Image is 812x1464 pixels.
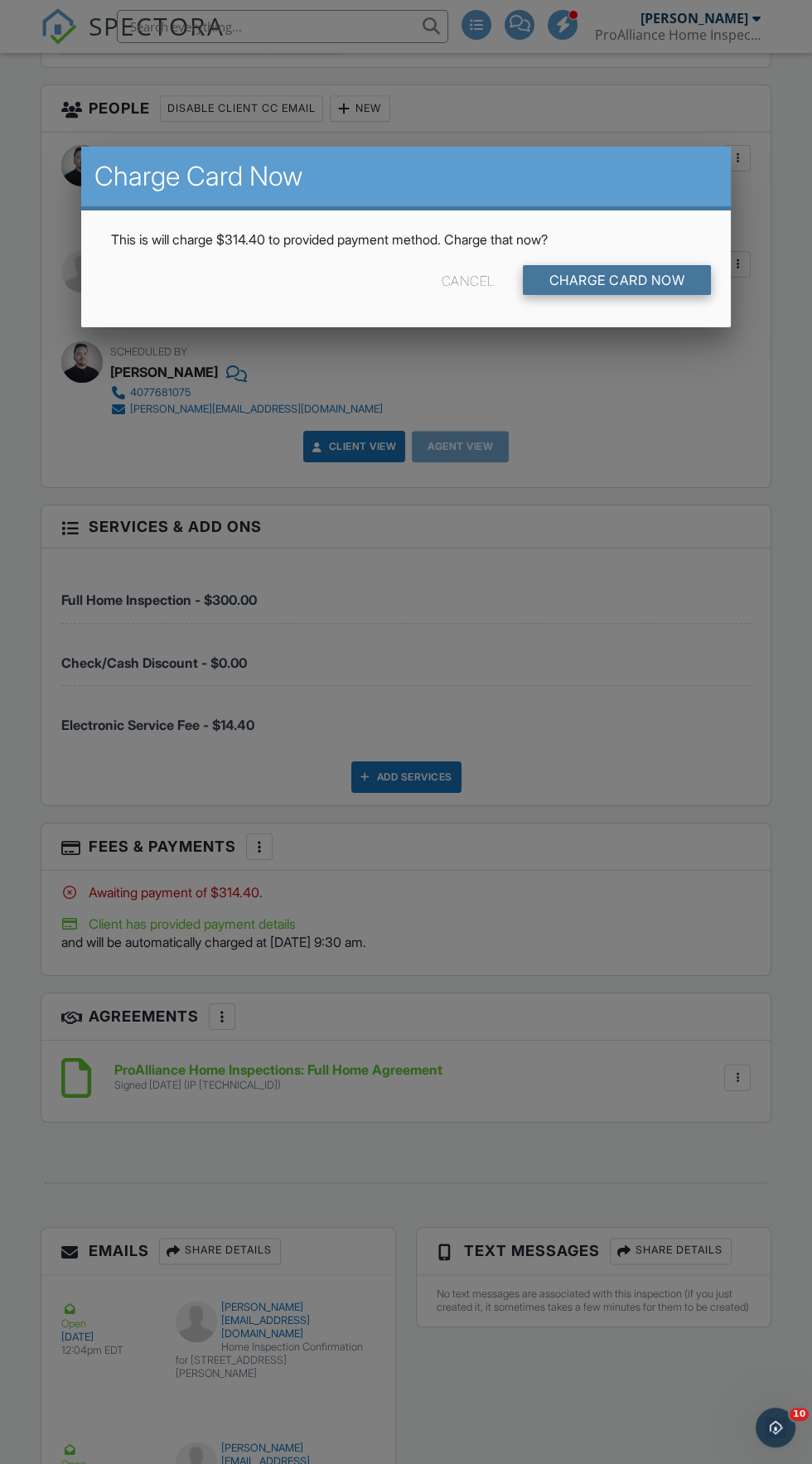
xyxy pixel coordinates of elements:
h2: Charge Card Now [94,160,718,193]
span: 10 [790,1408,809,1421]
iframe: Intercom live chat [756,1408,795,1447]
div: This is will charge $314.40 to provided payment method. Charge that now? [101,230,558,249]
div: Cancel [442,265,495,295]
input: Charge Card Now [523,265,712,295]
